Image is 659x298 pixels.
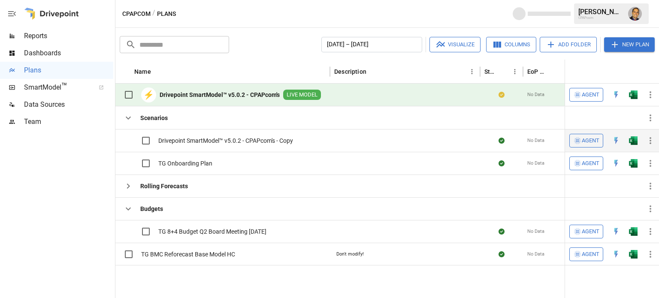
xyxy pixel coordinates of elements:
button: Sort [647,66,659,78]
img: excel-icon.76473adf.svg [629,136,638,145]
button: Sort [548,66,560,78]
button: Sort [152,66,164,78]
div: ⚡ [141,87,156,102]
div: Sync complete [499,250,505,259]
b: Drivepoint SmartModel™ v5.0.2 - CPAPcom's [160,90,280,99]
img: excel-icon.76473adf.svg [629,159,638,168]
img: quick-edit-flash.b8aec18c.svg [612,250,620,259]
img: Tom Gatto [628,7,642,21]
button: CPAPcom [122,9,151,19]
button: Agent [569,134,603,147]
div: Open in Quick Edit [612,90,620,99]
span: No Data [527,160,544,167]
span: Plans [24,65,113,75]
div: Open in Excel [629,159,638,168]
span: Drivepoint SmartModel™ v5.0.2 - CPAPcom's - Copy [158,136,293,145]
div: Open in Quick Edit [612,136,620,145]
b: Rolling Forecasts [140,182,188,190]
span: TG 8+4 Budget Q2 Board Meeting [DATE] [158,227,266,236]
div: Open in Excel [629,90,638,99]
div: Open in Excel [629,250,638,259]
div: Sync complete [499,227,505,236]
span: No Data [527,137,544,144]
span: Agent [582,159,599,169]
div: Open in Excel [629,136,638,145]
div: Description [334,68,366,75]
span: ™ [61,81,67,92]
span: Team [24,117,113,127]
span: SmartModel [24,82,89,93]
div: Sync complete [499,136,505,145]
div: Sync complete [499,159,505,168]
button: Agent [569,88,603,102]
button: Sort [367,66,379,78]
span: Agent [582,90,599,100]
img: excel-icon.76473adf.svg [629,90,638,99]
b: Scenarios [140,114,168,122]
span: TG BMC Reforecast Base Model HC [141,250,235,259]
div: Open in Quick Edit [612,250,620,259]
img: quick-edit-flash.b8aec18c.svg [612,136,620,145]
span: TG Onboarding Plan [158,159,212,168]
button: Add Folder [540,37,597,52]
button: Agent [569,225,603,238]
button: Description column menu [466,66,478,78]
div: Don't modify! [336,251,364,258]
img: excel-icon.76473adf.svg [629,227,638,236]
button: Agent [569,247,603,261]
span: Agent [582,136,599,146]
span: LIVE MODEL [283,91,321,99]
span: Agent [582,250,599,259]
span: Reports [24,31,113,41]
button: Status column menu [509,66,521,78]
b: Budgets [140,205,163,213]
button: Agent [569,157,603,170]
span: Dashboards [24,48,113,58]
span: Agent [582,227,599,237]
img: quick-edit-flash.b8aec18c.svg [612,90,620,99]
div: Status [484,68,496,75]
div: Name [134,68,151,75]
img: excel-icon.76473adf.svg [629,250,638,259]
button: Columns [486,37,536,52]
button: EoP Cash column menu [560,66,572,78]
button: Tom Gatto [623,2,647,26]
span: No Data [527,91,544,98]
div: Open in Quick Edit [612,159,620,168]
button: [DATE] – [DATE] [321,37,422,52]
button: New Plan [604,37,655,52]
button: Visualize [429,37,481,52]
div: [PERSON_NAME] [578,8,623,16]
div: Your plan has changes in Excel that are not reflected in the Drivepoint Data Warehouse, select "S... [499,90,505,99]
div: Open in Excel [629,227,638,236]
span: No Data [527,251,544,258]
img: quick-edit-flash.b8aec18c.svg [612,159,620,168]
img: quick-edit-flash.b8aec18c.svg [612,227,620,236]
span: No Data [527,228,544,235]
div: CPAPcom [578,16,623,20]
div: Open in Quick Edit [612,227,620,236]
div: / [152,9,155,19]
div: EoP Cash [527,68,547,75]
button: Sort [497,66,509,78]
span: Data Sources [24,99,113,110]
